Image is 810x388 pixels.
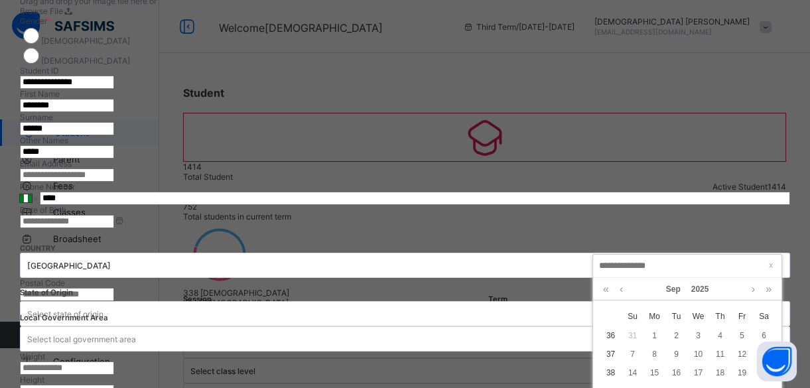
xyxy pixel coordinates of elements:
a: Last year (Control + left) [600,278,612,300]
td: August 31, 2025 [622,326,643,345]
th: Thu [709,306,731,326]
span: Browse File [20,6,63,16]
div: 7 [624,346,641,363]
label: [DEMOGRAPHIC_DATA] [41,36,130,46]
td: September 9, 2025 [665,345,687,363]
label: Other Names [20,135,68,145]
td: September 14, 2025 [622,363,643,382]
th: Tue [665,306,687,326]
span: COUNTRY [20,244,56,253]
a: Previous month (PageUp) [616,278,626,300]
td: September 4, 2025 [709,326,731,345]
a: 2025 [686,278,714,300]
div: 31 [624,327,641,344]
a: Next year (Control + right) [762,278,775,300]
div: 4 [712,327,729,344]
div: 10 [690,346,707,363]
td: 37 [600,345,622,363]
div: 5 [734,327,751,344]
div: 3 [690,327,707,344]
div: [GEOGRAPHIC_DATA] [27,261,766,271]
td: September 19, 2025 [731,363,753,382]
td: September 18, 2025 [709,363,731,382]
td: September 6, 2025 [753,326,775,345]
div: 8 [646,346,663,363]
label: [DEMOGRAPHIC_DATA] [41,56,130,66]
div: 11 [712,346,729,363]
td: September 12, 2025 [731,345,753,363]
th: Mon [643,306,665,326]
div: 2 [668,327,685,344]
td: September 13, 2025 [753,345,775,363]
td: September 1, 2025 [643,326,665,345]
div: Select local government area [27,326,136,352]
span: Fr [731,310,753,322]
td: September 3, 2025 [687,326,709,345]
span: Th [709,310,731,322]
label: Email Address [20,159,72,168]
th: Sat [753,306,775,326]
label: Height [20,375,44,385]
div: 13 [756,346,773,363]
td: September 16, 2025 [665,363,687,382]
td: September 20, 2025 [753,363,775,382]
td: September 17, 2025 [687,363,709,382]
td: September 7, 2025 [622,345,643,363]
label: Student ID [20,66,59,76]
a: Sep [661,278,686,300]
td: September 10, 2025 [687,345,709,363]
label: Date of Birth [20,205,66,215]
label: Postal Code [20,278,65,288]
td: September 15, 2025 [643,363,665,382]
label: Phone Number [20,182,75,192]
th: Wed [687,306,709,326]
span: Mo [643,310,665,322]
th: Sun [622,306,643,326]
td: 38 [600,363,622,382]
td: September 8, 2025 [643,345,665,363]
div: 15 [646,364,663,381]
td: September 2, 2025 [665,326,687,345]
div: 20 [756,364,773,381]
div: 18 [712,364,729,381]
span: Su [622,310,643,322]
div: 9 [668,346,685,363]
div: 17 [690,364,707,381]
span: Tu [665,310,687,322]
span: State of Origin [20,288,73,297]
label: First Name [20,89,60,99]
td: September 5, 2025 [731,326,753,345]
div: 19 [734,364,751,381]
a: Next month (PageDown) [748,278,758,300]
span: Local Government Area [20,313,108,322]
div: 1 [646,327,663,344]
label: Weight [20,352,45,361]
div: 12 [734,346,751,363]
span: Gender [20,16,51,26]
th: Fri [731,306,753,326]
div: 16 [668,364,685,381]
div: 6 [756,327,773,344]
label: Surname [20,112,53,122]
div: 14 [624,364,641,381]
span: Sa [753,310,775,322]
td: September 11, 2025 [709,345,731,363]
td: 36 [600,326,622,345]
span: We [687,310,709,322]
button: Open asap [757,342,797,381]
